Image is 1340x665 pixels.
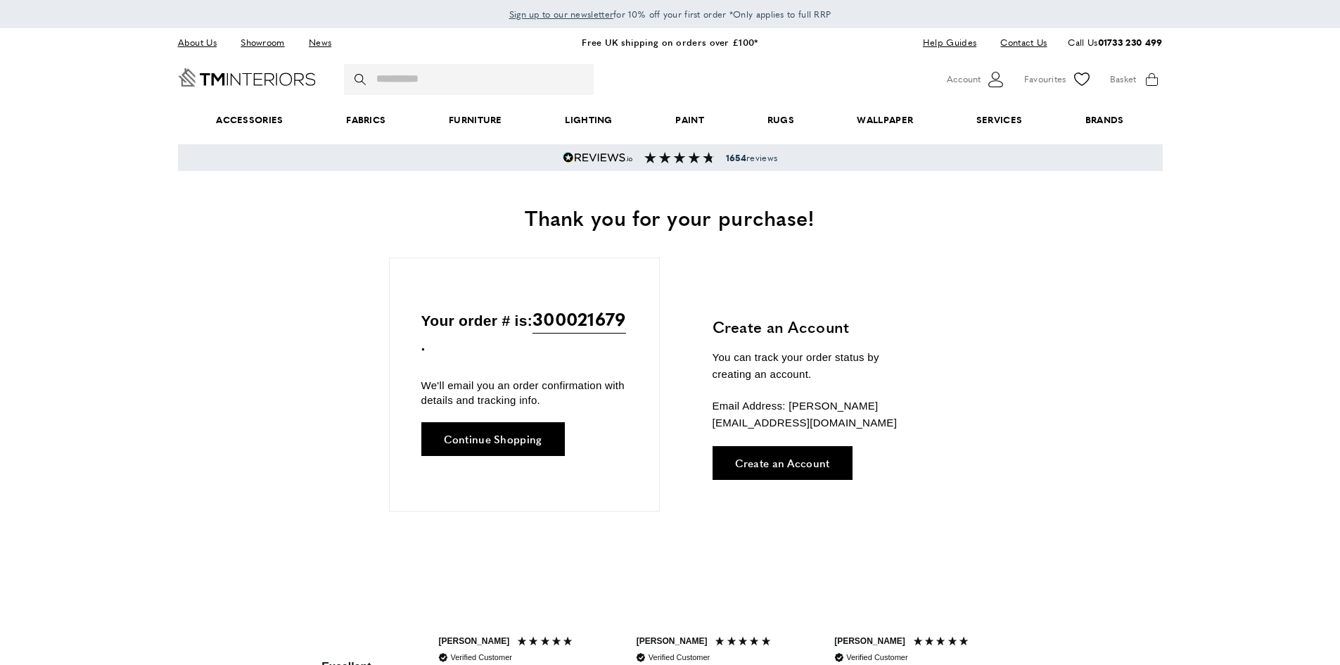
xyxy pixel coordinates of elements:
span: for 10% off your first order *Only applies to full RRP [509,8,831,20]
p: Your order # is: . [421,305,627,357]
button: Search [355,64,369,95]
a: About Us [178,33,227,52]
div: Verified Customer [451,652,512,663]
div: [PERSON_NAME] [439,635,510,647]
a: Fabrics [314,99,417,141]
p: We'll email you an order confirmation with details and tracking info. [421,378,627,407]
a: Sign up to our newsletter [509,7,614,21]
a: Wallpaper [826,99,945,141]
span: Thank you for your purchase! [525,202,815,232]
span: Account [947,72,981,87]
span: Create an Account [735,457,830,468]
a: Brands [1054,99,1155,141]
span: reviews [726,152,777,163]
a: Rugs [736,99,826,141]
div: Verified Customer [649,652,710,663]
p: Email Address: [PERSON_NAME][EMAIL_ADDRESS][DOMAIN_NAME] [713,398,920,431]
a: 01733 230 499 [1098,35,1163,49]
strong: 1654 [726,151,746,164]
img: Reviews.io 5 stars [563,152,633,163]
button: Customer Account [947,69,1007,90]
a: Free UK shipping on orders over £100* [582,35,758,49]
div: 5 Stars [912,635,974,650]
p: You can track your order status by creating an account. [713,349,920,383]
span: Sign up to our newsletter [509,8,614,20]
a: Favourites [1024,69,1092,90]
a: News [298,33,342,52]
div: 5 Stars [714,635,775,650]
span: 300021679 [532,305,626,334]
a: Continue Shopping [421,422,565,456]
a: Paint [644,99,736,141]
span: Favourites [1024,72,1066,87]
h3: Create an Account [713,316,920,338]
div: [PERSON_NAME] [834,635,905,647]
span: Accessories [184,99,314,141]
img: Reviews section [644,152,715,163]
a: Contact Us [990,33,1047,52]
a: Help Guides [912,33,987,52]
a: Showroom [230,33,295,52]
a: Create an Account [713,446,853,480]
a: Go to Home page [178,68,316,87]
p: Call Us [1068,35,1162,50]
div: 5 Stars [516,635,578,650]
a: Lighting [534,99,644,141]
span: Continue Shopping [444,433,542,444]
div: Verified Customer [846,652,907,663]
a: Services [945,99,1054,141]
div: [PERSON_NAME] [637,635,708,647]
a: Furniture [417,99,533,141]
